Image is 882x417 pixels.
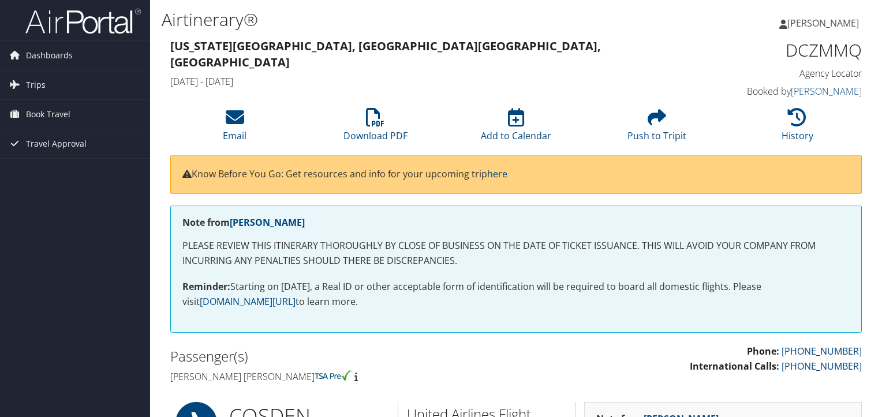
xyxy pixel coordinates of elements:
[782,114,813,142] a: History
[182,167,850,182] p: Know Before You Go: Get resources and info for your upcoming trip
[702,38,862,62] h1: DCZMMQ
[26,100,70,129] span: Book Travel
[170,370,507,383] h4: [PERSON_NAME] [PERSON_NAME]
[791,85,862,98] a: [PERSON_NAME]
[26,129,87,158] span: Travel Approval
[315,370,352,381] img: tsa-precheck.png
[223,114,246,142] a: Email
[230,216,305,229] a: [PERSON_NAME]
[343,114,408,142] a: Download PDF
[25,8,141,35] img: airportal-logo.png
[170,75,685,88] h4: [DATE] - [DATE]
[782,345,862,358] a: [PHONE_NUMBER]
[782,360,862,373] a: [PHONE_NUMBER]
[170,347,507,366] h2: Passenger(s)
[481,114,551,142] a: Add to Calendar
[26,41,73,70] span: Dashboards
[702,85,862,98] h4: Booked by
[779,6,870,40] a: [PERSON_NAME]
[26,70,46,99] span: Trips
[182,280,850,309] p: Starting on [DATE], a Real ID or other acceptable form of identification will be required to boar...
[170,38,601,70] strong: [US_STATE][GEOGRAPHIC_DATA], [GEOGRAPHIC_DATA] [GEOGRAPHIC_DATA], [GEOGRAPHIC_DATA]
[182,280,230,293] strong: Reminder:
[690,360,779,373] strong: International Calls:
[747,345,779,358] strong: Phone:
[200,295,296,308] a: [DOMAIN_NAME][URL]
[702,67,862,80] h4: Agency Locator
[487,167,507,180] a: here
[787,17,859,29] span: [PERSON_NAME]
[182,216,305,229] strong: Note from
[182,239,850,268] p: PLEASE REVIEW THIS ITINERARY THOROUGHLY BY CLOSE OF BUSINESS ON THE DATE OF TICKET ISSUANCE. THIS...
[627,114,686,142] a: Push to Tripit
[162,8,634,32] h1: Airtinerary®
